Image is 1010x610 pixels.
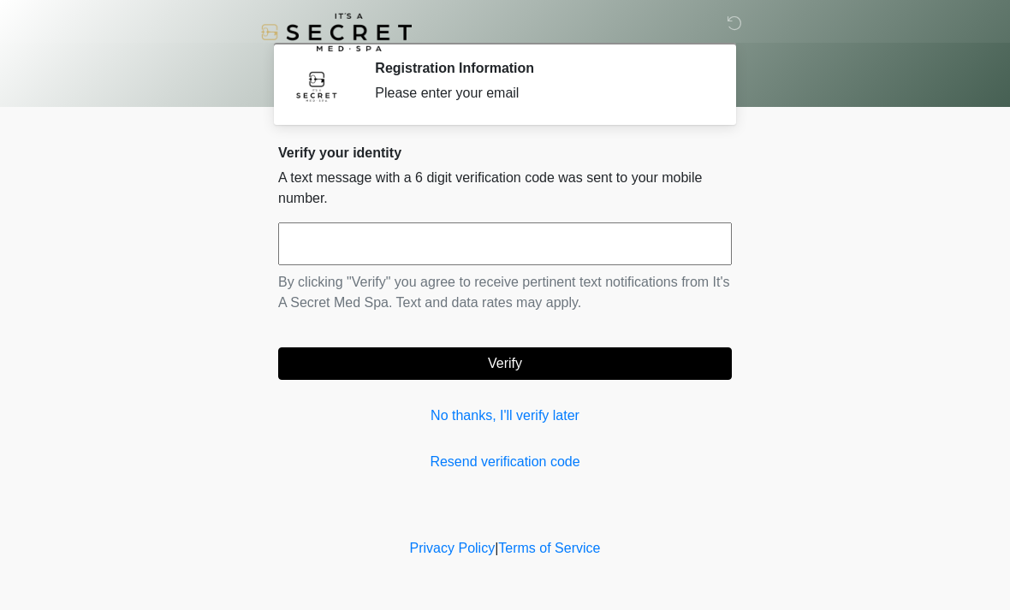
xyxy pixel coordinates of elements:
[498,541,600,555] a: Terms of Service
[278,452,732,472] a: Resend verification code
[278,347,732,380] button: Verify
[375,83,706,104] div: Please enter your email
[278,406,732,426] a: No thanks, I'll verify later
[495,541,498,555] a: |
[278,168,732,209] p: A text message with a 6 digit verification code was sent to your mobile number.
[410,541,496,555] a: Privacy Policy
[291,60,342,111] img: Agent Avatar
[261,13,412,51] img: It's A Secret Med Spa Logo
[278,145,732,161] h2: Verify your identity
[375,60,706,76] h2: Registration Information
[278,272,732,313] p: By clicking "Verify" you agree to receive pertinent text notifications from It's A Secret Med Spa...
